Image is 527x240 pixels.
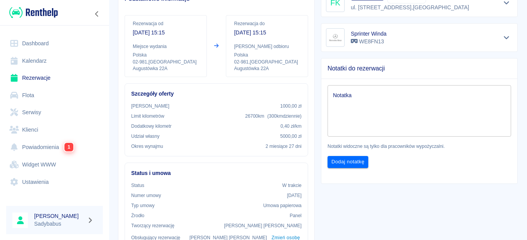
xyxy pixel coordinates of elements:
a: Powiadomienia1 [6,138,103,156]
p: Rezerwacja do [234,20,300,27]
span: Notatki do rezerwacji [328,65,511,72]
p: 1000,00 zł [280,103,302,110]
p: Augustówka 22A [133,65,199,72]
p: Tworzący rezerwację [131,222,174,229]
a: Widget WWW [6,156,103,173]
p: Miejsce wydania [133,43,199,50]
span: ( 300 km dziennie ) [267,113,302,119]
p: Augustówka 22A [234,65,300,72]
a: Ustawienia [6,173,103,191]
p: Numer umowy [131,192,161,199]
p: Polska [234,51,300,58]
p: 0,40 zł /km [281,123,302,130]
p: 02-981 , [GEOGRAPHIC_DATA] [234,58,300,65]
p: Notatki widoczne są tylko dla pracowników wypożyczalni. [328,143,511,150]
p: [DATE] 15:15 [234,29,300,37]
p: Limit kilometrów [131,113,164,120]
h6: [PERSON_NAME] [34,212,84,220]
p: W trakcie [282,182,302,189]
p: Rezerwacja od [133,20,199,27]
button: Zwiń nawigację [91,9,103,19]
p: 5000,00 zł [280,133,302,140]
p: Umowa papierowa [263,202,302,209]
img: Renthelp logo [9,6,58,19]
a: Rezerwacje [6,69,103,87]
p: Żrodło [131,212,144,219]
p: 26700 km [245,113,302,120]
button: Dodaj notatkę [328,156,368,168]
p: ul. [STREET_ADDRESS] , [GEOGRAPHIC_DATA] [351,3,469,12]
button: Pokaż szczegóły [500,32,513,43]
p: Typ umowy [131,202,154,209]
h6: Sprinter Winda [351,30,387,38]
p: [DATE] [287,192,302,199]
p: [DATE] 15:15 [133,29,199,37]
p: [PERSON_NAME] [PERSON_NAME] [224,222,302,229]
h6: Szczegóły oferty [131,90,302,98]
a: Dashboard [6,35,103,52]
p: Udział własny [131,133,159,140]
a: Renthelp logo [6,6,58,19]
p: Okres wynajmu [131,143,163,150]
p: Status [131,182,144,189]
a: Klienci [6,121,103,139]
p: Dodatkowy kilometr [131,123,172,130]
h6: Status i umowa [131,169,302,177]
p: WE8FN13 [351,38,387,46]
a: Serwisy [6,104,103,121]
p: Sadybabus [34,220,84,228]
p: Polska [133,51,199,58]
p: 02-981 , [GEOGRAPHIC_DATA] [133,58,199,65]
p: [PERSON_NAME] odbioru [234,43,300,50]
img: Image [328,30,343,45]
span: 1 [64,143,73,151]
a: Kalendarz [6,52,103,70]
a: Flota [6,87,103,104]
p: 2 miesiące 27 dni [265,143,302,150]
p: Panel [290,212,302,219]
p: [PERSON_NAME] [131,103,169,110]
